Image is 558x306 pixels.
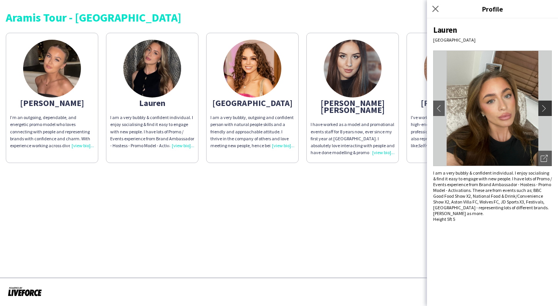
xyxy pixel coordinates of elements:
p: I've worked as a hostess and waitress in high-end venues, bringing a warm, professional presence ... [411,114,495,149]
div: I’m an outgoing, dependable, and energetic promo model who loves connecting with people and repre... [10,114,94,149]
em: Selfridges [418,143,437,148]
img: Crew avatar or photo [433,50,552,166]
div: Lauren [433,25,552,35]
span: I am a very bubbly & confident individual. I enjoy socialising & find it easy to engage with new ... [110,114,194,190]
div: I am a very bubbly, outgoing and confident person with natural people skills and a friendly and a... [210,114,294,149]
img: thumb-cf244f2e-e8d6-4ec5-a2ef-4573b8ce3f7b.png [123,40,181,98]
span: Height 5ft 5 [433,216,455,222]
div: [GEOGRAPHIC_DATA] [433,37,552,43]
div: [PERSON_NAME] [PERSON_NAME] [311,99,395,113]
span: I am a very bubbly & confident individual. I enjoy socialising & find it easy to engage with new ... [433,170,552,216]
span: I have worked as a model and promotional events staff for 8 years now, ever since my first year a... [311,121,395,211]
div: Lauren [110,99,194,106]
div: [PERSON_NAME] [10,99,94,106]
div: [GEOGRAPHIC_DATA] [210,99,294,106]
img: thumb-66f57b9f48c62.png [224,40,281,98]
div: Aramis Tour - [GEOGRAPHIC_DATA] [6,12,552,23]
h3: Profile [427,4,558,14]
img: thumb-c2408779-3365-4bb4-909e-484b85cd9899.jpg [324,40,382,98]
img: thumb-924ae7b6-a9d5-4fa2-9edf-4cf36145af18.png [23,40,81,98]
div: [PERSON_NAME] [411,99,495,106]
img: thumb-52c019c3-0cd8-4050-a4d3-82b8f8fbf606.png [424,40,482,98]
div: Open photos pop-in [536,151,552,166]
img: Powered by Liveforce [8,286,42,297]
